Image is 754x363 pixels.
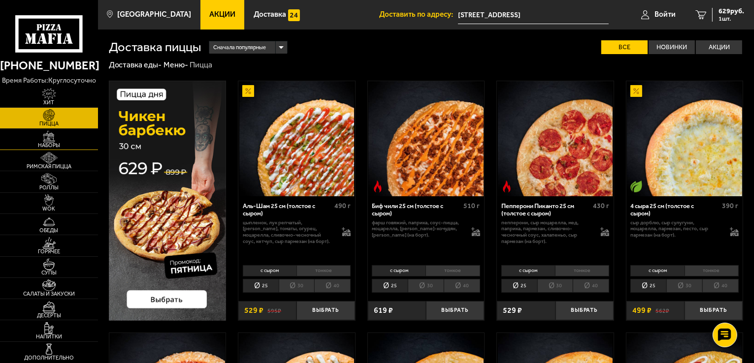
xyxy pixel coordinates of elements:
li: 30 [408,279,444,293]
img: Острое блюдо [372,181,384,192]
input: Ваш адрес доставки [458,6,609,24]
h1: Доставка пиццы [109,41,201,54]
li: с сыром [372,265,426,276]
img: Акционный [630,85,642,97]
li: 40 [702,279,739,293]
button: Выбрать [296,301,355,320]
a: АкционныйВегетарианское блюдо4 сыра 25 см (толстое с сыром) [626,81,743,196]
div: Биф чили 25 см (толстое с сыром) [372,202,461,217]
img: Акционный [242,85,254,97]
span: Доставка [254,11,286,18]
img: Аль-Шам 25 см (толстое с сыром) [239,81,355,196]
label: Все [601,40,648,55]
label: Новинки [649,40,695,55]
img: Вегетарианское блюдо [630,181,642,192]
li: 25 [243,279,279,293]
li: 40 [573,279,609,293]
span: Акции [209,11,235,18]
div: Аль-Шам 25 см (толстое с сыром) [243,202,332,217]
li: 25 [630,279,666,293]
li: с сыром [243,265,296,276]
s: 595 ₽ [267,306,281,314]
p: фарш говяжий, паприка, соус-пицца, моцарелла, [PERSON_NAME]-кочудян, [PERSON_NAME] (на борт). [372,220,463,239]
img: Биф чили 25 см (толстое с сыром) [368,81,484,196]
img: 15daf4d41897b9f0e9f617042186c801.svg [288,9,300,21]
li: с сыром [630,265,684,276]
span: 619 ₽ [374,306,393,314]
span: 390 г [722,202,739,210]
li: тонкое [426,265,480,276]
li: 30 [666,279,702,293]
li: тонкое [685,265,739,276]
a: Доставка еды- [109,60,162,69]
s: 562 ₽ [656,306,669,314]
span: 490 г [334,202,351,210]
li: тонкое [555,265,609,276]
span: 430 г [593,202,609,210]
button: Выбрать [685,301,743,320]
span: 1 шт. [719,16,744,22]
li: 25 [501,279,537,293]
li: 25 [372,279,408,293]
li: тонкое [296,265,351,276]
span: Доставить по адресу: [379,11,458,18]
span: 629 руб. [719,8,744,15]
a: АкционныйАль-Шам 25 см (толстое с сыром) [238,81,355,196]
label: Акции [696,40,742,55]
span: 499 ₽ [632,306,652,314]
div: Пицца [190,60,212,70]
p: пепперони, сыр Моцарелла, мед, паприка, пармезан, сливочно-чесночный соус, халапеньо, сыр пармеза... [501,220,592,245]
li: с сыром [501,265,555,276]
div: Пепперони Пиканто 25 см (толстое с сыром) [501,202,590,217]
div: 4 сыра 25 см (толстое с сыром) [630,202,720,217]
li: 30 [279,279,315,293]
a: Меню- [164,60,188,69]
span: 510 г [464,202,480,210]
button: Выбрать [556,301,614,320]
li: 40 [314,279,351,293]
p: цыпленок, лук репчатый, [PERSON_NAME], томаты, огурец, моцарелла, сливочно-чесночный соус, кетчуп... [243,220,334,245]
button: Выбрать [426,301,484,320]
li: 30 [537,279,573,293]
span: Войти [655,11,676,18]
img: Острое блюдо [501,181,513,192]
a: Острое блюдоБиф чили 25 см (толстое с сыром) [368,81,485,196]
span: 529 ₽ [244,306,263,314]
span: [GEOGRAPHIC_DATA] [117,11,191,18]
span: 529 ₽ [503,306,522,314]
img: 4 сыра 25 см (толстое с сыром) [627,81,742,196]
a: Острое блюдоПепперони Пиканто 25 см (толстое с сыром) [497,81,614,196]
span: Сначала популярные [213,40,266,55]
li: 40 [444,279,480,293]
img: Пепперони Пиканто 25 см (толстое с сыром) [498,81,613,196]
p: сыр дорблю, сыр сулугуни, моцарелла, пармезан, песто, сыр пармезан (на борт). [630,220,721,239]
